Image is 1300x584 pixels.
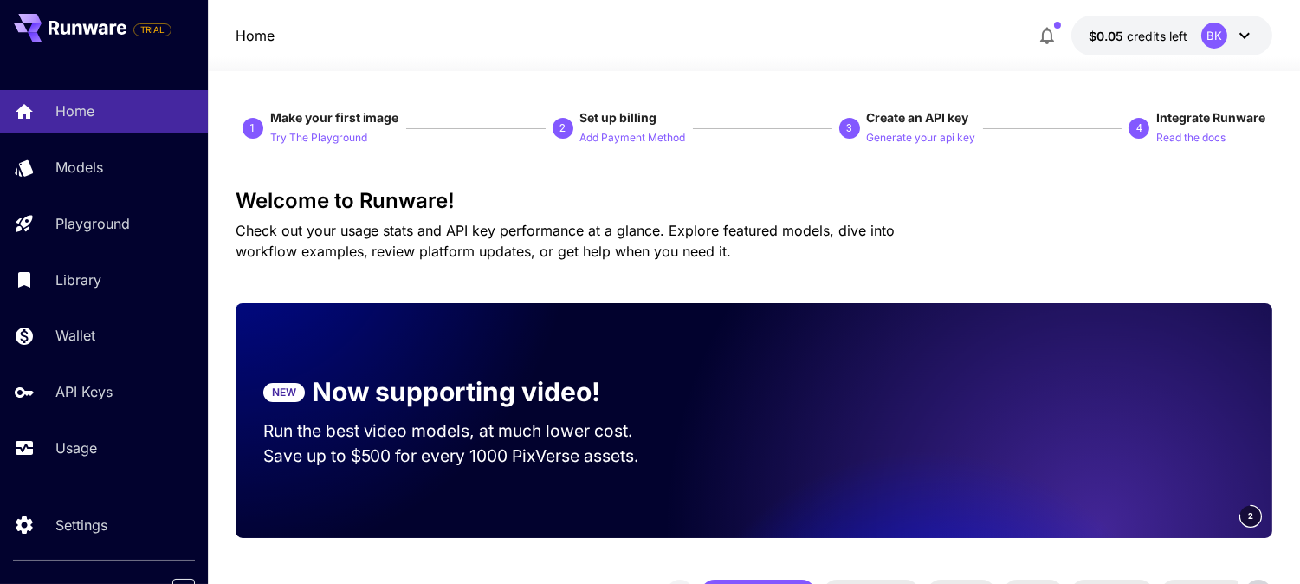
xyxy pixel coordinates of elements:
p: Add Payment Method [580,130,686,146]
button: Read the docs [1156,127,1226,147]
p: Library [55,269,101,290]
span: credits left [1127,29,1187,43]
p: 2 [559,120,566,136]
p: 3 [846,120,852,136]
h3: Welcome to Runware! [236,189,1273,213]
div: BK [1201,23,1227,49]
p: Generate your api key [867,130,976,146]
p: Usage [55,438,97,458]
div: $0.05 [1089,27,1187,45]
span: Set up billing [580,110,657,125]
button: Try The Playground [270,127,367,147]
span: Check out your usage stats and API key performance at a glance. Explore featured models, dive int... [236,222,896,260]
span: $0.05 [1089,29,1127,43]
span: Create an API key [867,110,969,125]
span: Add your payment card to enable full platform functionality. [133,19,171,40]
p: NEW [272,385,296,400]
p: Now supporting video! [312,373,601,412]
span: Integrate Runware [1156,110,1265,125]
p: Run the best video models, at much lower cost. [263,419,667,444]
p: Home [55,101,94,121]
p: 4 [1136,120,1142,136]
button: Generate your api key [867,127,976,147]
p: Playground [55,213,130,234]
p: Settings [55,515,107,535]
p: Save up to $500 for every 1000 PixVerse assets. [263,444,667,469]
span: TRIAL [134,23,171,36]
button: Add Payment Method [580,127,686,147]
p: Try The Playground [270,130,367,146]
a: Home [236,25,275,46]
p: Read the docs [1156,130,1226,146]
nav: breadcrumb [236,25,275,46]
span: Make your first image [270,110,399,125]
p: Wallet [55,325,95,346]
p: Models [55,157,103,178]
button: $0.05BK [1071,16,1272,55]
p: API Keys [55,381,113,402]
p: 1 [249,120,255,136]
span: 2 [1248,509,1253,522]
